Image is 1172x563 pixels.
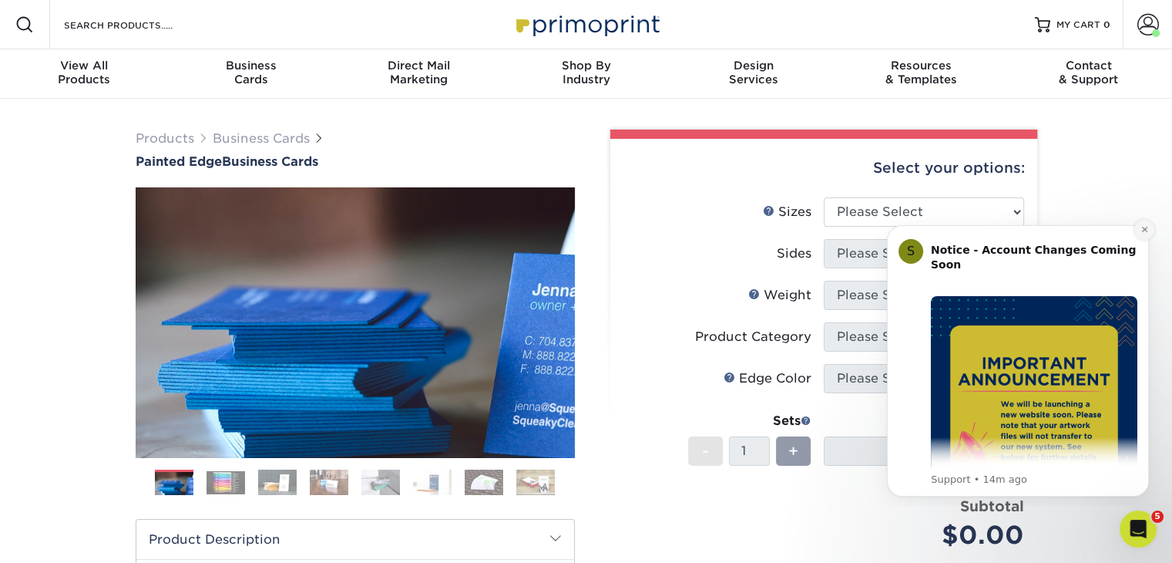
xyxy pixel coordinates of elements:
img: Business Cards 07 [465,470,503,496]
img: Business Cards 01 [155,464,193,503]
a: BusinessCards [167,49,334,99]
span: + [788,440,798,463]
span: - [702,440,709,463]
img: Business Cards 02 [207,471,245,494]
div: Weight [748,286,811,305]
a: Resources& Templates [837,49,1004,99]
div: Select your options: [623,139,1025,197]
div: Sizes [763,203,811,221]
input: SEARCH PRODUCTS..... [62,15,213,34]
iframe: Intercom live chat [1120,511,1157,548]
span: Painted Edge [136,154,222,169]
span: MY CART [1056,19,1100,32]
span: Direct Mail [335,59,502,72]
div: & Support [1005,59,1172,86]
div: Cards [167,59,334,86]
h1: Business Cards [136,154,575,169]
span: Contact [1005,59,1172,72]
img: Painted Edge 01 [136,103,575,542]
img: Business Cards 08 [516,470,555,496]
a: DesignServices [670,49,837,99]
span: Design [670,59,837,72]
a: Painted EdgeBusiness Cards [136,154,575,169]
img: Business Cards 05 [361,470,400,496]
a: Direct MailMarketing [335,49,502,99]
div: Services [670,59,837,86]
a: Business Cards [213,131,310,146]
div: Sides [777,244,811,263]
img: Business Cards 03 [258,470,297,496]
a: Products [136,131,194,146]
img: Primoprint [509,8,663,41]
div: Marketing [335,59,502,86]
span: Business [167,59,334,72]
span: Shop By [502,59,670,72]
span: 5 [1151,511,1164,523]
span: 0 [1103,19,1110,30]
div: Quantity per Set [824,412,1024,430]
div: Edge Color [724,369,811,388]
div: $0.00 [835,517,1024,554]
iframe: Intercom notifications message [864,211,1172,506]
div: Product Category [695,328,811,346]
span: Resources [837,59,1004,72]
strong: Subtotal [960,497,1024,514]
div: Industry [502,59,670,86]
div: Sets [688,412,811,430]
a: Contact& Support [1005,49,1172,99]
img: Business Cards 04 [310,470,348,496]
img: Business Cards 06 [413,470,452,496]
a: Shop ByIndustry [502,49,670,99]
h2: Product Description [136,520,574,559]
div: & Templates [837,59,1004,86]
